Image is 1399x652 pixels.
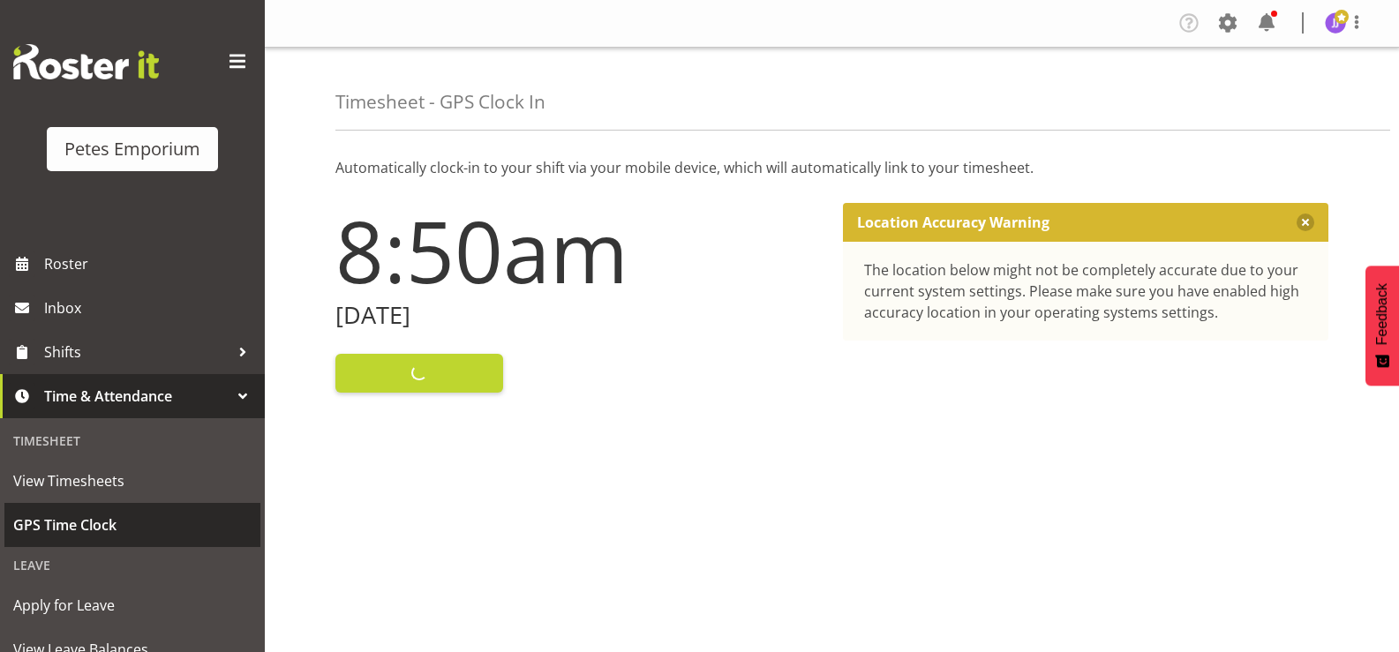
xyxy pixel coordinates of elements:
span: View Timesheets [13,468,252,494]
span: Feedback [1374,283,1390,345]
p: Automatically clock-in to your shift via your mobile device, which will automatically link to you... [335,157,1328,178]
h1: 8:50am [335,203,822,298]
span: GPS Time Clock [13,512,252,538]
img: janelle-jonkers702.jpg [1325,12,1346,34]
span: Apply for Leave [13,592,252,618]
div: Timesheet [4,423,260,459]
button: Feedback - Show survey [1365,266,1399,386]
img: Rosterit website logo [13,44,159,79]
button: Close message [1297,214,1314,231]
span: Inbox [44,295,256,321]
div: Leave [4,547,260,583]
span: Time & Attendance [44,383,229,409]
span: Shifts [44,339,229,365]
p: Location Accuracy Warning [857,214,1049,231]
span: Roster [44,251,256,277]
a: View Timesheets [4,459,260,503]
h2: [DATE] [335,302,822,329]
div: Petes Emporium [64,136,200,162]
h4: Timesheet - GPS Clock In [335,92,545,112]
a: GPS Time Clock [4,503,260,547]
a: Apply for Leave [4,583,260,627]
div: The location below might not be completely accurate due to your current system settings. Please m... [864,259,1308,323]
